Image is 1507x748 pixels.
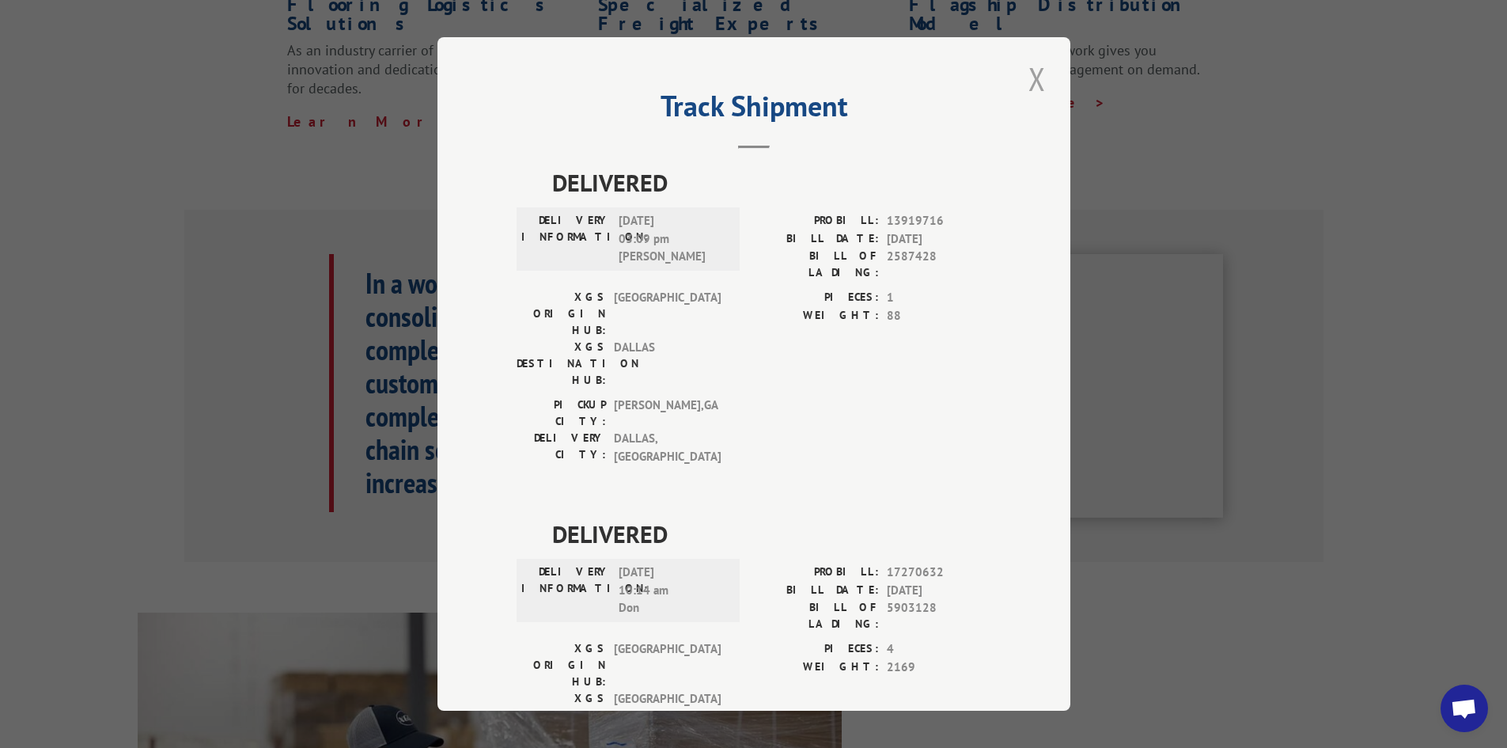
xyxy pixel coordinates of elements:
[517,95,991,125] h2: Track Shipment
[517,289,606,339] label: XGS ORIGIN HUB:
[517,690,606,740] label: XGS DESTINATION HUB:
[614,339,721,389] span: DALLAS
[614,640,721,690] span: [GEOGRAPHIC_DATA]
[887,248,991,281] span: 2587428
[754,212,879,230] label: PROBILL:
[754,230,879,249] label: BILL DATE:
[887,230,991,249] span: [DATE]
[552,165,991,200] span: DELIVERED
[614,430,721,465] span: DALLAS , [GEOGRAPHIC_DATA]
[619,212,725,266] span: [DATE] 03:09 pm [PERSON_NAME]
[887,307,991,325] span: 88
[614,690,721,740] span: [GEOGRAPHIC_DATA]
[754,307,879,325] label: WEIGHT:
[754,582,879,600] label: BILL DATE:
[614,289,721,339] span: [GEOGRAPHIC_DATA]
[754,564,879,582] label: PROBILL:
[887,640,991,659] span: 4
[521,564,611,617] label: DELIVERY INFORMATION:
[521,212,611,266] label: DELIVERY INFORMATION:
[887,289,991,307] span: 1
[517,397,606,430] label: PICKUP CITY:
[517,430,606,465] label: DELIVERY CITY:
[552,516,991,552] span: DELIVERED
[754,289,879,307] label: PIECES:
[754,248,879,281] label: BILL OF LADING:
[887,212,991,230] span: 13919716
[887,582,991,600] span: [DATE]
[754,640,879,659] label: PIECES:
[1441,685,1488,732] a: Open chat
[619,564,725,617] span: [DATE] 10:14 am Don
[517,640,606,690] label: XGS ORIGIN HUB:
[1024,57,1051,101] button: Close modal
[887,599,991,632] span: 5903128
[887,659,991,677] span: 2169
[754,659,879,677] label: WEIGHT:
[754,599,879,632] label: BILL OF LADING:
[887,564,991,582] span: 17270632
[517,339,606,389] label: XGS DESTINATION HUB:
[614,397,721,430] span: [PERSON_NAME] , GA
